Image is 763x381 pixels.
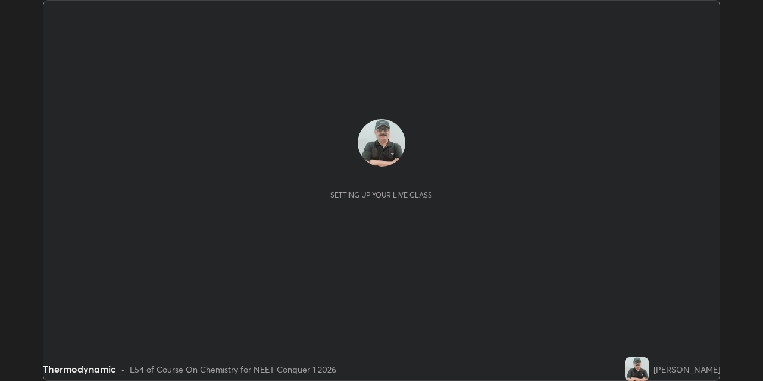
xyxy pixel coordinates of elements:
img: 91f328810c824c01b6815d32d6391758.jpg [358,119,405,167]
div: Setting up your live class [330,190,432,199]
div: • [121,363,125,376]
div: Thermodynamic [43,362,116,376]
div: [PERSON_NAME] [653,363,720,376]
div: L54 of Course On Chemistry for NEET Conquer 1 2026 [130,363,336,376]
img: 91f328810c824c01b6815d32d6391758.jpg [625,357,649,381]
